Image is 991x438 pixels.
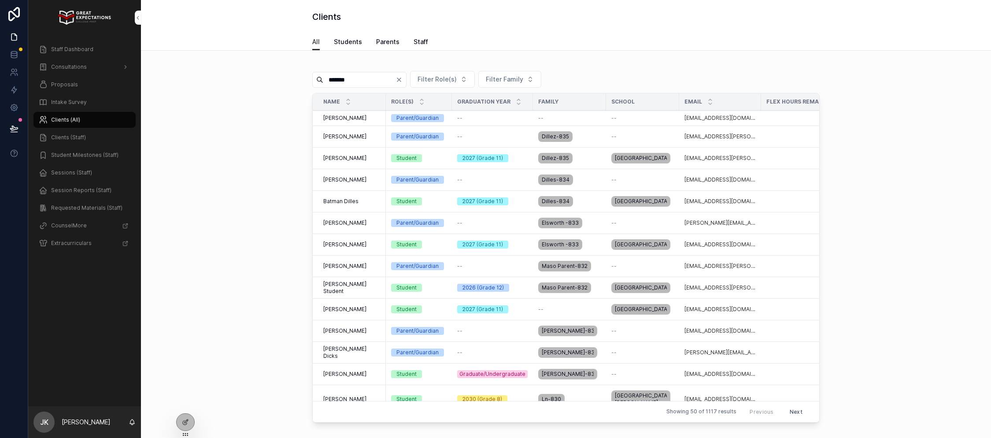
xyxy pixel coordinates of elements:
[391,133,447,141] a: Parent/Guardian
[323,155,381,162] a: [PERSON_NAME]
[51,169,92,176] span: Sessions (Staff)
[486,75,523,84] span: Filter Family
[312,11,341,23] h1: Clients
[666,408,736,415] span: Showing 50 of 1117 results
[684,198,756,205] a: [EMAIL_ADDRESS][DOMAIN_NAME]
[684,98,702,105] span: Email
[462,395,502,403] div: 2030 (Grade 8)
[323,306,366,313] span: [PERSON_NAME]
[457,395,528,403] a: 2030 (Grade 8)
[396,349,439,356] div: Parent/Guardian
[766,349,846,356] a: 0.00
[457,219,528,226] a: --
[766,306,846,313] span: 0.00
[323,241,366,248] span: [PERSON_NAME]
[418,75,457,84] span: Filter Role(s)
[414,34,428,52] a: Staff
[538,306,601,313] a: --
[684,349,756,356] a: [PERSON_NAME][EMAIL_ADDRESS][DOMAIN_NAME]
[396,114,439,122] div: Parent/Guardian
[611,349,674,356] a: --
[542,155,569,162] span: Dillez-835
[33,165,136,181] a: Sessions (Staff)
[457,115,528,122] a: --
[766,396,846,403] a: 0.00
[684,133,756,140] a: [EMAIL_ADDRESS][PERSON_NAME][DOMAIN_NAME]
[542,349,594,356] span: [PERSON_NAME]-831
[611,133,674,140] a: --
[323,133,366,140] span: [PERSON_NAME]
[457,327,528,334] a: --
[684,155,756,162] a: [EMAIL_ADDRESS][PERSON_NAME][DOMAIN_NAME]
[33,77,136,93] a: Proposals
[323,115,366,122] span: [PERSON_NAME]
[766,219,846,226] span: 0.00
[391,154,447,162] a: Student
[312,37,320,46] span: All
[611,281,674,295] a: [GEOGRAPHIC_DATA]
[766,98,835,105] span: Flex Hours Remaining
[58,11,111,25] img: App logo
[51,240,92,247] span: Extracurriculars
[457,327,462,334] span: --
[611,115,617,122] span: --
[457,263,528,270] a: --
[684,263,756,270] a: [EMAIL_ADDRESS][PERSON_NAME][DOMAIN_NAME]
[396,219,439,227] div: Parent/Guardian
[478,71,541,88] button: Select Button
[766,198,846,205] a: 0.00
[538,238,601,252] a: Elsworth -833
[538,216,601,230] a: Elsworth -833
[33,218,136,234] a: CounselMore
[457,176,462,183] span: --
[538,324,601,338] a: [PERSON_NAME]-831
[457,154,528,162] a: 2027 (Grade 11)
[323,327,366,334] span: [PERSON_NAME]
[391,197,447,205] a: Student
[766,371,846,378] a: 20.00
[784,405,809,419] button: Next
[766,176,846,183] a: 0.00
[542,396,561,403] span: Ln-830
[51,46,93,53] span: Staff Dashboard
[684,115,756,122] a: [EMAIL_ADDRESS][DOMAIN_NAME]
[51,134,86,141] span: Clients (Staff)
[766,284,846,291] span: 0.00
[396,284,417,292] div: Student
[312,34,320,51] a: All
[766,327,846,334] a: 0.00
[684,371,756,378] a: [EMAIL_ADDRESS][DOMAIN_NAME]
[323,345,381,360] span: [PERSON_NAME] Dicks
[323,176,381,183] a: [PERSON_NAME]
[33,147,136,163] a: Student Milestones (Staff)
[457,219,462,226] span: --
[684,396,756,403] a: [EMAIL_ADDRESS][DOMAIN_NAME]
[323,263,381,270] a: [PERSON_NAME]
[766,115,846,122] a: 0.00
[33,41,136,57] a: Staff Dashboard
[611,263,617,270] span: --
[323,396,366,403] span: [PERSON_NAME]
[615,155,667,162] span: [GEOGRAPHIC_DATA]
[611,151,674,165] a: [GEOGRAPHIC_DATA]
[457,115,462,122] span: --
[457,305,528,313] a: 2027 (Grade 11)
[684,327,756,334] a: [EMAIL_ADDRESS][DOMAIN_NAME]
[396,305,417,313] div: Student
[538,259,601,273] a: Maso Parent-832
[611,219,674,226] a: --
[611,176,674,183] a: --
[538,115,601,122] a: --
[323,396,381,403] a: [PERSON_NAME]
[391,262,447,270] a: Parent/Guardian
[396,176,439,184] div: Parent/Guardian
[611,133,617,140] span: --
[457,370,528,378] a: Graduate/Undergraduate
[542,241,579,248] span: Elsworth -833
